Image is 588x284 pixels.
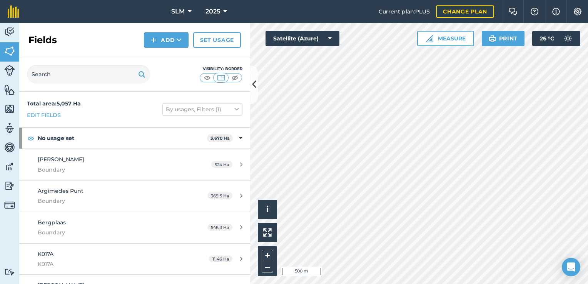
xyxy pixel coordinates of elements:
span: [PERSON_NAME] [38,156,84,163]
img: svg+xml;base64,PHN2ZyB4bWxucz0iaHR0cDovL3d3dy53My5vcmcvMjAwMC9zdmciIHdpZHRoPSI1NiIgaGVpZ2h0PSI2MC... [4,45,15,57]
span: 26 ° C [540,31,554,46]
span: 11.46 Ha [209,256,232,262]
button: + [262,250,273,261]
img: A cog icon [573,8,582,15]
img: svg+xml;base64,PD94bWwgdmVyc2lvbj0iMS4wIiBlbmNvZGluZz0idXRmLTgiPz4KPCEtLSBHZW5lcmF0b3I6IEFkb2JlIE... [4,65,15,76]
img: svg+xml;base64,PD94bWwgdmVyc2lvbj0iMS4wIiBlbmNvZGluZz0idXRmLTgiPz4KPCEtLSBHZW5lcmF0b3I6IEFkb2JlIE... [4,161,15,172]
strong: 3,670 Ha [210,135,230,141]
img: svg+xml;base64,PHN2ZyB4bWxucz0iaHR0cDovL3d3dy53My5vcmcvMjAwMC9zdmciIHdpZHRoPSIxOSIgaGVpZ2h0PSIyNC... [138,70,145,79]
strong: No usage set [38,128,207,149]
img: A question mark icon [530,8,539,15]
img: Ruler icon [426,35,433,42]
img: svg+xml;base64,PHN2ZyB4bWxucz0iaHR0cDovL3d3dy53My5vcmcvMjAwMC9zdmciIHdpZHRoPSIxNCIgaGVpZ2h0PSIyNC... [151,35,156,45]
button: 26 °C [532,31,580,46]
span: K017A [38,251,53,257]
span: 546.3 Ha [207,224,232,231]
a: Change plan [436,5,494,18]
button: Satellite (Azure) [266,31,339,46]
div: Visibility: Border [199,66,242,72]
a: [PERSON_NAME]Boundary524 Ha [19,149,250,180]
img: Four arrows, one pointing top left, one top right, one bottom right and the last bottom left [263,228,272,237]
img: Two speech bubbles overlapping with the left bubble in the forefront [508,8,518,15]
span: i [266,204,269,214]
h2: Fields [28,34,57,46]
a: Edit fields [27,111,61,119]
span: 524 Ha [211,161,232,168]
img: svg+xml;base64,PHN2ZyB4bWxucz0iaHR0cDovL3d3dy53My5vcmcvMjAwMC9zdmciIHdpZHRoPSI1NiIgaGVpZ2h0PSI2MC... [4,84,15,95]
div: No usage set3,670 Ha [19,128,250,149]
img: fieldmargin Logo [8,5,19,18]
img: svg+xml;base64,PD94bWwgdmVyc2lvbj0iMS4wIiBlbmNvZGluZz0idXRmLTgiPz4KPCEtLSBHZW5lcmF0b3I6IEFkb2JlIE... [4,26,15,38]
a: Argimedes PuntBoundary369.5 Ha [19,180,250,212]
span: K017A [38,260,182,268]
button: – [262,261,273,272]
span: Bergplaas [38,219,66,226]
img: svg+xml;base64,PHN2ZyB4bWxucz0iaHR0cDovL3d3dy53My5vcmcvMjAwMC9zdmciIHdpZHRoPSIxNyIgaGVpZ2h0PSIxNy... [552,7,560,16]
span: Argimedes Punt [38,187,84,194]
img: svg+xml;base64,PHN2ZyB4bWxucz0iaHR0cDovL3d3dy53My5vcmcvMjAwMC9zdmciIHdpZHRoPSIxOSIgaGVpZ2h0PSIyNC... [489,34,496,43]
button: Measure [417,31,474,46]
span: Boundary [38,197,182,205]
button: Print [482,31,525,46]
a: Set usage [193,32,241,48]
img: svg+xml;base64,PD94bWwgdmVyc2lvbj0iMS4wIiBlbmNvZGluZz0idXRmLTgiPz4KPCEtLSBHZW5lcmF0b3I6IEFkb2JlIE... [4,122,15,134]
img: svg+xml;base64,PD94bWwgdmVyc2lvbj0iMS4wIiBlbmNvZGluZz0idXRmLTgiPz4KPCEtLSBHZW5lcmF0b3I6IEFkb2JlIE... [560,31,576,46]
img: svg+xml;base64,PD94bWwgdmVyc2lvbj0iMS4wIiBlbmNvZGluZz0idXRmLTgiPz4KPCEtLSBHZW5lcmF0b3I6IEFkb2JlIE... [4,180,15,192]
div: Open Intercom Messenger [562,258,580,276]
span: 2025 [205,7,220,16]
span: SLM [171,7,185,16]
img: svg+xml;base64,PHN2ZyB4bWxucz0iaHR0cDovL3d3dy53My5vcmcvMjAwMC9zdmciIHdpZHRoPSI1MCIgaGVpZ2h0PSI0MC... [230,74,240,82]
span: 369.5 Ha [207,192,232,199]
span: Boundary [38,228,182,237]
a: BergplaasBoundary546.3 Ha [19,212,250,243]
img: svg+xml;base64,PD94bWwgdmVyc2lvbj0iMS4wIiBlbmNvZGluZz0idXRmLTgiPz4KPCEtLSBHZW5lcmF0b3I6IEFkb2JlIE... [4,142,15,153]
img: svg+xml;base64,PD94bWwgdmVyc2lvbj0iMS4wIiBlbmNvZGluZz0idXRmLTgiPz4KPCEtLSBHZW5lcmF0b3I6IEFkb2JlIE... [4,268,15,276]
span: Boundary [38,165,182,174]
button: i [258,200,277,219]
img: svg+xml;base64,PD94bWwgdmVyc2lvbj0iMS4wIiBlbmNvZGluZz0idXRmLTgiPz4KPCEtLSBHZW5lcmF0b3I6IEFkb2JlIE... [4,200,15,210]
img: svg+xml;base64,PHN2ZyB4bWxucz0iaHR0cDovL3d3dy53My5vcmcvMjAwMC9zdmciIHdpZHRoPSI1MCIgaGVpZ2h0PSI0MC... [216,74,226,82]
button: Add [144,32,189,48]
img: svg+xml;base64,PHN2ZyB4bWxucz0iaHR0cDovL3d3dy53My5vcmcvMjAwMC9zdmciIHdpZHRoPSI1NiIgaGVpZ2h0PSI2MC... [4,103,15,115]
img: svg+xml;base64,PHN2ZyB4bWxucz0iaHR0cDovL3d3dy53My5vcmcvMjAwMC9zdmciIHdpZHRoPSI1MCIgaGVpZ2h0PSI0MC... [202,74,212,82]
a: K017AK017A11.46 Ha [19,244,250,275]
button: By usages, Filters (1) [162,103,242,115]
img: svg+xml;base64,PHN2ZyB4bWxucz0iaHR0cDovL3d3dy53My5vcmcvMjAwMC9zdmciIHdpZHRoPSIxOCIgaGVpZ2h0PSIyNC... [27,134,34,143]
input: Search [27,65,150,84]
span: Current plan : PLUS [379,7,430,16]
strong: Total area : 5,057 Ha [27,100,81,107]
